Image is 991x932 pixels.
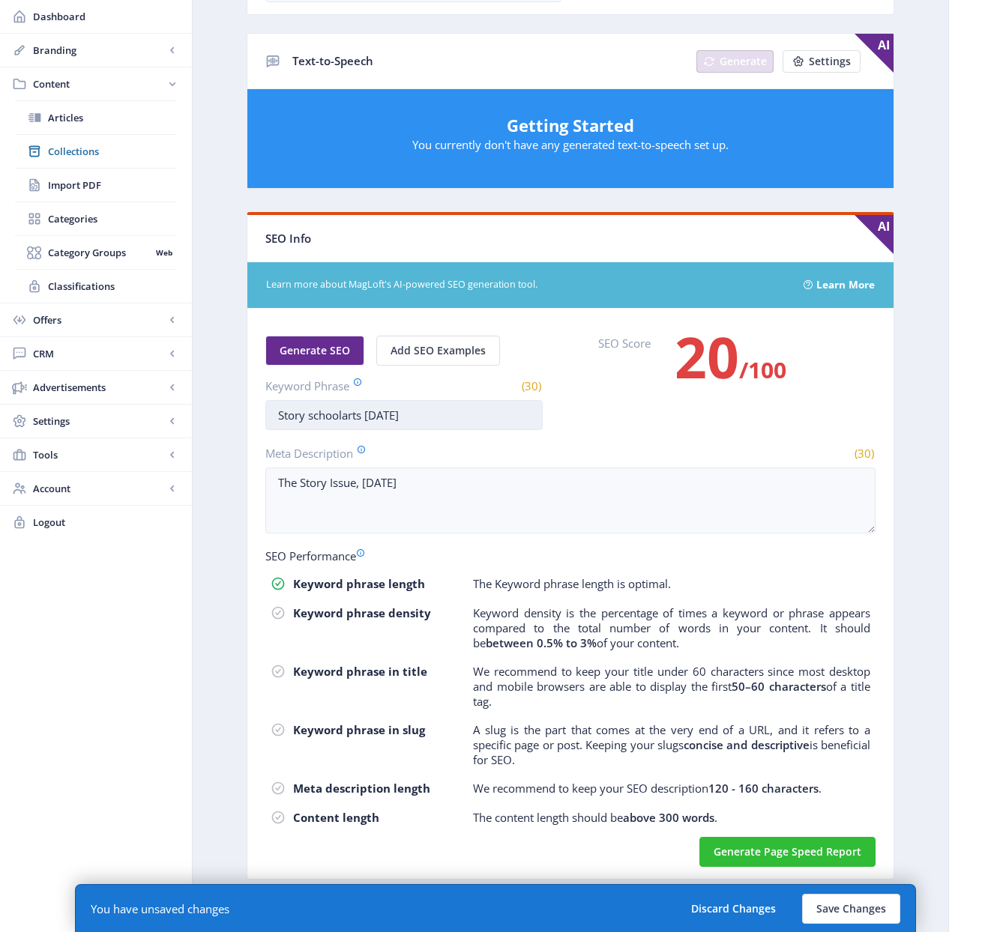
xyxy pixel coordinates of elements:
[293,781,430,796] strong: Meta description length
[151,245,177,260] nb-badge: Web
[15,270,177,303] a: Classifications
[33,447,165,462] span: Tools
[708,781,819,796] b: 120 - 160 characters
[473,722,870,767] p: A slug is the part that comes at the very end of a URL, and it refers to a specific page or post....
[33,515,180,530] span: Logout
[265,548,876,563] div: SEO Performance
[33,414,165,429] span: Settings
[473,664,870,709] p: We recommend to keep your title under 60 characters since most desktop and mobile browsers are ab...
[33,346,165,361] span: CRM
[15,169,177,202] a: Import PDF
[262,113,879,137] h5: Getting Started
[15,101,177,134] a: Articles
[675,342,786,385] h3: /100
[33,481,165,496] span: Account
[486,635,597,650] b: between 0.5% to 3%
[48,211,177,226] span: Categories
[699,837,876,867] button: Generate Page Speed Report
[774,50,861,73] a: New page
[473,810,717,825] p: The content length should be .
[48,144,177,159] span: Collections
[33,312,165,327] span: Offers
[473,605,870,650] p: Keyword density is the percentage of times a keyword or phrase appears compared to the total numb...
[809,55,851,67] span: Settings
[473,576,671,591] p: The Keyword phrase length is optimal.
[15,236,177,269] a: Category GroupsWeb
[855,34,894,73] span: AI
[720,55,767,67] span: Generate
[855,215,894,254] span: AI
[33,76,165,91] span: Content
[732,679,826,694] b: 50–60 characters
[15,135,177,168] a: Collections
[15,202,177,235] a: Categories
[675,318,739,395] span: 20
[293,810,379,825] strong: Content length
[852,446,876,461] span: (30)
[293,576,425,591] strong: Keyword phrase length
[247,212,894,880] app-card: SEO Info
[48,110,177,125] span: Articles
[265,231,311,246] span: SEO Info
[48,279,177,294] span: Classifications
[280,345,350,357] span: Generate SEO
[623,810,714,825] b: above 300 words
[293,664,427,679] strong: Keyword phrase in title
[247,33,894,190] app-collection-view: Text-to-Speech
[265,445,564,462] label: Meta Description
[696,50,774,73] button: Generate
[684,737,810,752] b: concise and descriptive
[598,336,651,408] label: SEO Score
[816,273,875,297] a: Learn More
[33,9,180,24] span: Dashboard
[802,894,900,924] button: Save Changes
[266,278,786,292] span: Learn more about MagLoft's AI-powered SEO generation tool.
[293,605,431,620] strong: Keyword phrase density
[293,722,425,737] strong: Keyword phrase in slug
[473,781,822,796] p: We recommend to keep your SEO description .
[687,50,774,73] a: New page
[91,901,229,916] div: You have unsaved changes
[265,378,398,394] label: Keyword Phrase
[376,336,500,366] button: Add SEO Examples
[783,50,861,73] button: Settings
[677,894,790,924] button: Discard Changes
[292,53,373,68] span: Text-to-Speech
[265,336,364,366] button: Generate SEO
[262,137,879,152] p: You currently don't have any generated text-to-speech set up.
[48,245,151,260] span: Category Groups
[519,378,543,393] span: (30)
[33,43,165,58] span: Branding
[265,400,543,430] input: Type Article Keyword Phrase ...
[33,380,165,395] span: Advertisements
[48,178,177,193] span: Import PDF
[391,345,486,357] span: Add SEO Examples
